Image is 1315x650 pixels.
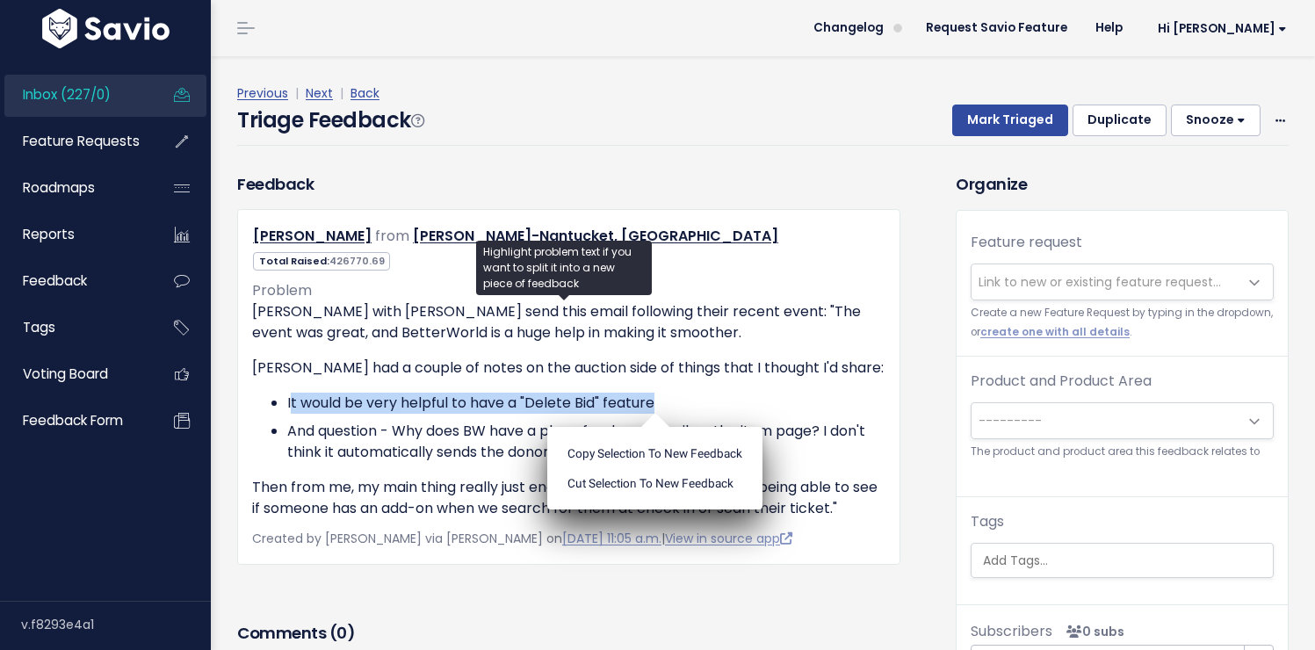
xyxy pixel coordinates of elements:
[554,438,755,468] li: Copy selection to new Feedback
[980,325,1130,339] a: create one with all details
[252,280,312,300] span: Problem
[4,307,146,348] a: Tags
[306,84,333,102] a: Next
[237,105,423,136] h4: Triage Feedback
[350,84,379,102] a: Back
[287,393,885,414] li: It would be very helpful to have a "Delete Bid" feature
[253,226,372,246] a: [PERSON_NAME]
[252,357,885,379] p: [PERSON_NAME] had a couple of notes on the auction side of things that I thought I'd share:
[23,271,87,290] span: Feedback
[336,622,347,644] span: 0
[252,477,885,519] p: Then from me, my main thing really just ended up being the check in and being able to see if some...
[1059,623,1124,640] span: <p><strong>Subscribers</strong><br><br> No subscribers yet<br> </p>
[4,121,146,162] a: Feature Requests
[252,530,792,547] span: Created by [PERSON_NAME] via [PERSON_NAME] on |
[476,241,652,295] div: Highlight problem text if you want to split it into a new piece of feedback
[4,401,146,441] a: Feedback form
[971,511,1004,532] label: Tags
[952,105,1068,136] button: Mark Triaged
[912,15,1081,41] a: Request Savio Feature
[956,172,1289,196] h3: Organize
[4,75,146,115] a: Inbox (227/0)
[665,530,792,547] a: View in source app
[1073,105,1167,136] button: Duplicate
[1171,105,1261,136] button: Snooze
[375,226,409,246] span: from
[413,226,778,246] a: [PERSON_NAME]-Nantucket, [GEOGRAPHIC_DATA]
[23,365,108,383] span: Voting Board
[38,9,174,48] img: logo-white.9d6f32f41409.svg
[23,178,95,197] span: Roadmaps
[4,214,146,255] a: Reports
[237,621,900,646] h3: Comments ( )
[252,301,885,343] p: [PERSON_NAME] with [PERSON_NAME] send this email following their recent event: "The event was gre...
[23,132,140,150] span: Feature Requests
[4,354,146,394] a: Voting Board
[976,552,1273,570] input: Add Tags...
[23,85,111,104] span: Inbox (227/0)
[979,412,1042,430] span: ---------
[336,84,347,102] span: |
[23,318,55,336] span: Tags
[1158,22,1287,35] span: Hi [PERSON_NAME]
[971,232,1082,253] label: Feature request
[554,468,755,498] li: Cut selection to new Feedback
[971,443,1274,461] small: The product and product area this feedback relates to
[813,22,884,34] span: Changelog
[23,411,123,430] span: Feedback form
[329,254,385,268] span: 426770.69
[23,225,75,243] span: Reports
[971,371,1152,392] label: Product and Product Area
[1137,15,1301,42] a: Hi [PERSON_NAME]
[237,172,314,196] h3: Feedback
[253,252,390,271] span: Total Raised:
[21,602,211,647] div: v.f8293e4a1
[971,304,1274,342] small: Create a new Feature Request by typing in the dropdown, or .
[237,84,288,102] a: Previous
[562,530,661,547] a: [DATE] 11:05 a.m.
[4,168,146,208] a: Roadmaps
[292,84,302,102] span: |
[979,273,1221,291] span: Link to new or existing feature request...
[1081,15,1137,41] a: Help
[971,621,1052,641] span: Subscribers
[4,261,146,301] a: Feedback
[287,421,885,463] li: And question - Why does BW have a place for donor email on the item page? I don't think it automa...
